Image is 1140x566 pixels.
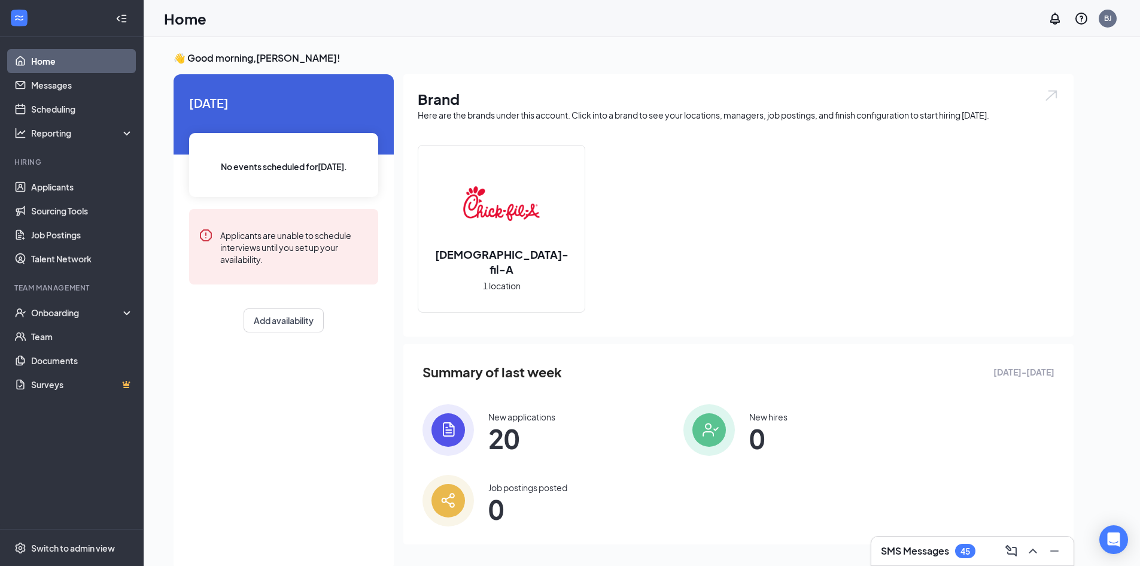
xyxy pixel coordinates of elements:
[418,247,585,277] h2: [DEMOGRAPHIC_DATA]-fil-A
[1026,544,1040,558] svg: ChevronUp
[488,411,555,423] div: New applications
[14,307,26,319] svg: UserCheck
[881,544,949,558] h3: SMS Messages
[418,89,1059,109] h1: Brand
[164,8,206,29] h1: Home
[220,228,369,265] div: Applicants are unable to schedule interviews until you set up your availability.
[1004,544,1019,558] svg: ComposeMessage
[488,482,567,494] div: Job postings posted
[1023,541,1042,561] button: ChevronUp
[31,247,133,271] a: Talent Network
[488,428,555,449] span: 20
[13,12,25,24] svg: WorkstreamLogo
[189,93,378,112] span: [DATE]
[1048,11,1062,26] svg: Notifications
[31,73,133,97] a: Messages
[422,404,474,456] img: icon
[1002,541,1021,561] button: ComposeMessage
[31,349,133,373] a: Documents
[1074,11,1089,26] svg: QuestionInfo
[221,160,347,173] span: No events scheduled for [DATE] .
[422,475,474,526] img: icon
[683,404,735,456] img: icon
[31,223,133,247] a: Job Postings
[31,199,133,223] a: Sourcing Tools
[244,308,324,332] button: Add availability
[993,365,1054,379] span: [DATE] - [DATE]
[14,157,131,167] div: Hiring
[174,52,1074,65] h3: 👋 Good morning, [PERSON_NAME] !
[31,49,133,73] a: Home
[31,373,133,396] a: SurveysCrown
[488,498,567,520] span: 0
[14,283,131,293] div: Team Management
[1045,541,1064,561] button: Minimize
[14,127,26,139] svg: Analysis
[31,325,133,349] a: Team
[31,127,134,139] div: Reporting
[31,175,133,199] a: Applicants
[1099,525,1128,554] div: Open Intercom Messenger
[1104,13,1112,23] div: BJ
[422,362,562,383] span: Summary of last week
[1044,89,1059,102] img: open.6027fd2a22e1237b5b06.svg
[483,279,521,292] span: 1 location
[31,307,123,319] div: Onboarding
[749,428,788,449] span: 0
[31,542,115,554] div: Switch to admin view
[14,542,26,554] svg: Settings
[31,97,133,121] a: Scheduling
[199,228,213,243] svg: Error
[1047,544,1062,558] svg: Minimize
[418,109,1059,121] div: Here are the brands under this account. Click into a brand to see your locations, managers, job p...
[115,13,127,25] svg: Collapse
[749,411,788,423] div: New hires
[960,546,970,556] div: 45
[463,165,540,242] img: Chick-fil-A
